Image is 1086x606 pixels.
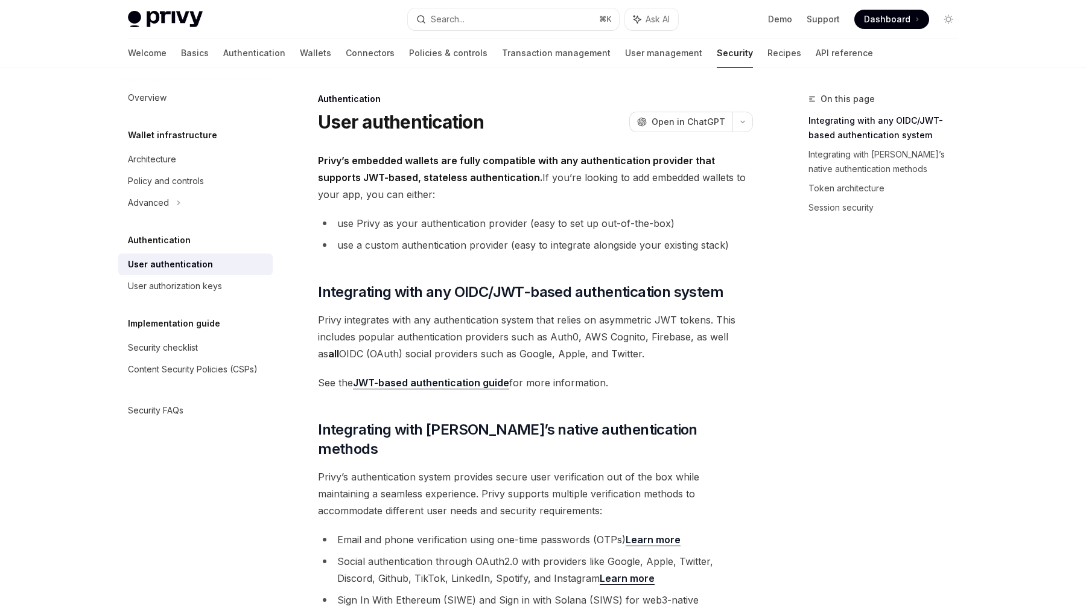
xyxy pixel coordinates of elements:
[118,148,273,170] a: Architecture
[808,198,968,217] a: Session security
[128,233,191,247] h5: Authentication
[408,8,619,30] button: Search...⌘K
[128,362,258,377] div: Content Security Policies (CSPs)
[223,39,285,68] a: Authentication
[808,145,968,179] a: Integrating with [PERSON_NAME]’s native authentication methods
[128,316,220,331] h5: Implementation guide
[318,215,753,232] li: use Privy as your authentication provider (easy to set up out-of-the-box)
[318,311,753,362] span: Privy integrates with any authentication system that relies on asymmetric JWT tokens. This includ...
[854,10,929,29] a: Dashboard
[807,13,840,25] a: Support
[652,116,725,128] span: Open in ChatGPT
[118,337,273,359] a: Security checklist
[328,348,339,360] strong: all
[646,13,670,25] span: Ask AI
[767,39,801,68] a: Recipes
[318,553,753,587] li: Social authentication through OAuth2.0 with providers like Google, Apple, Twitter, Discord, Githu...
[808,111,968,145] a: Integrating with any OIDC/JWT-based authentication system
[599,14,612,24] span: ⌘ K
[318,531,753,548] li: Email and phone verification using one-time passwords (OTPs)
[128,340,198,355] div: Security checklist
[118,359,273,380] a: Content Security Policies (CSPs)
[816,39,873,68] a: API reference
[318,374,753,391] span: See the for more information.
[431,12,465,27] div: Search...
[318,93,753,105] div: Authentication
[318,420,753,459] span: Integrating with [PERSON_NAME]’s native authentication methods
[128,257,213,272] div: User authentication
[346,39,395,68] a: Connectors
[128,279,222,293] div: User authorization keys
[128,91,167,105] div: Overview
[118,254,273,275] a: User authentication
[768,13,792,25] a: Demo
[502,39,611,68] a: Transaction management
[409,39,487,68] a: Policies & controls
[318,237,753,254] li: use a custom authentication provider (easy to integrate alongside your existing stack)
[181,39,209,68] a: Basics
[300,39,331,68] a: Wallets
[318,152,753,203] span: If you’re looking to add embedded wallets to your app, you can either:
[318,111,484,133] h1: User authentication
[625,8,678,30] button: Ask AI
[318,155,715,183] strong: Privy’s embedded wallets are fully compatible with any authentication provider that supports JWT-...
[128,152,176,167] div: Architecture
[118,170,273,192] a: Policy and controls
[821,92,875,106] span: On this page
[128,403,183,418] div: Security FAQs
[128,11,203,28] img: light logo
[118,275,273,297] a: User authorization keys
[939,10,958,29] button: Toggle dark mode
[128,128,217,142] h5: Wallet infrastructure
[118,400,273,421] a: Security FAQs
[318,282,723,302] span: Integrating with any OIDC/JWT-based authentication system
[128,196,169,210] div: Advanced
[625,39,702,68] a: User management
[600,572,655,585] a: Learn more
[629,112,732,132] button: Open in ChatGPT
[128,39,167,68] a: Welcome
[128,174,204,188] div: Policy and controls
[118,87,273,109] a: Overview
[717,39,753,68] a: Security
[626,534,681,546] a: Learn more
[318,468,753,519] span: Privy’s authentication system provides secure user verification out of the box while maintaining ...
[353,377,509,389] a: JWT-based authentication guide
[808,179,968,198] a: Token architecture
[864,13,910,25] span: Dashboard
